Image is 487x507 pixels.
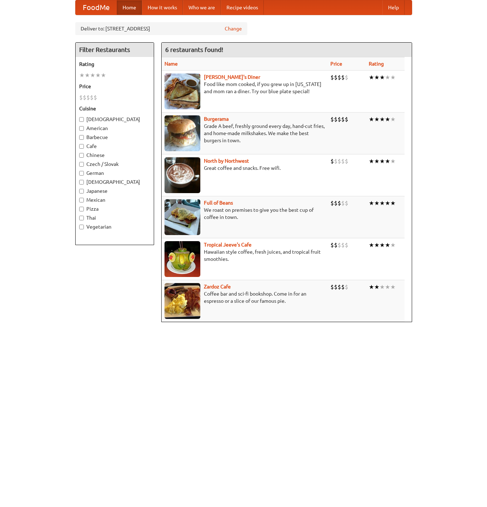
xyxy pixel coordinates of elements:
[79,83,150,90] h5: Price
[334,115,338,123] li: $
[338,283,341,291] li: $
[334,199,338,207] li: $
[79,207,84,211] input: Pizza
[79,225,84,229] input: Vegetarian
[330,241,334,249] li: $
[164,206,325,221] p: We roast on premises to give you the best cup of coffee in town.
[204,116,229,122] a: Burgerama
[79,161,150,168] label: Czech / Slovak
[79,153,84,158] input: Chinese
[164,248,325,263] p: Hawaiian style coffee, fresh juices, and tropical fruit smoothies.
[379,73,385,81] li: ★
[204,158,249,164] a: North by Northwest
[385,73,390,81] li: ★
[390,199,396,207] li: ★
[164,123,325,144] p: Grade A beef, freshly ground every day, hand-cut fries, and home-made milkshakes. We make the bes...
[142,0,183,15] a: How it works
[79,187,150,195] label: Japanese
[338,73,341,81] li: $
[79,126,84,131] input: American
[101,71,106,79] li: ★
[79,143,150,150] label: Cafe
[385,241,390,249] li: ★
[345,241,348,249] li: $
[164,61,178,67] a: Name
[338,115,341,123] li: $
[79,223,150,230] label: Vegetarian
[164,283,200,319] img: zardoz.jpg
[79,105,150,112] h5: Cuisine
[341,283,345,291] li: $
[86,94,90,101] li: $
[379,157,385,165] li: ★
[79,216,84,220] input: Thai
[79,180,84,185] input: [DEMOGRAPHIC_DATA]
[79,205,150,212] label: Pizza
[374,73,379,81] li: ★
[385,283,390,291] li: ★
[94,94,97,101] li: $
[117,0,142,15] a: Home
[338,157,341,165] li: $
[183,0,221,15] a: Who we are
[330,199,334,207] li: $
[385,199,390,207] li: ★
[76,43,154,57] h4: Filter Restaurants
[164,290,325,305] p: Coffee bar and sci-fi bookshop. Come in for an espresso or a slice of our famous pie.
[79,152,150,159] label: Chinese
[165,46,223,53] ng-pluralize: 6 restaurants found!
[334,283,338,291] li: $
[369,115,374,123] li: ★
[79,196,150,204] label: Mexican
[204,200,233,206] a: Full of Beans
[204,242,252,248] a: Tropical Jeeve's Cafe
[369,61,384,67] a: Rating
[90,94,94,101] li: $
[385,115,390,123] li: ★
[330,157,334,165] li: $
[338,199,341,207] li: $
[164,157,200,193] img: north.jpg
[379,283,385,291] li: ★
[390,241,396,249] li: ★
[164,81,325,95] p: Food like mom cooked, if you grew up in [US_STATE] and mom ran a diner. Try our blue plate special!
[330,73,334,81] li: $
[225,25,242,32] a: Change
[374,115,379,123] li: ★
[379,115,385,123] li: ★
[338,241,341,249] li: $
[390,115,396,123] li: ★
[379,199,385,207] li: ★
[334,73,338,81] li: $
[79,116,150,123] label: [DEMOGRAPHIC_DATA]
[204,284,231,290] a: Zardoz Cafe
[369,241,374,249] li: ★
[79,135,84,140] input: Barbecue
[79,189,84,193] input: Japanese
[374,283,379,291] li: ★
[345,199,348,207] li: $
[341,157,345,165] li: $
[76,0,117,15] a: FoodMe
[369,157,374,165] li: ★
[79,144,84,149] input: Cafe
[204,74,260,80] b: [PERSON_NAME]'s Diner
[345,283,348,291] li: $
[79,171,84,176] input: German
[164,241,200,277] img: jeeves.jpg
[330,61,342,67] a: Price
[85,71,90,79] li: ★
[345,157,348,165] li: $
[79,61,150,68] h5: Rating
[83,94,86,101] li: $
[221,0,264,15] a: Recipe videos
[95,71,101,79] li: ★
[374,157,379,165] li: ★
[75,22,247,35] div: Deliver to: [STREET_ADDRESS]
[341,115,345,123] li: $
[390,73,396,81] li: ★
[374,199,379,207] li: ★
